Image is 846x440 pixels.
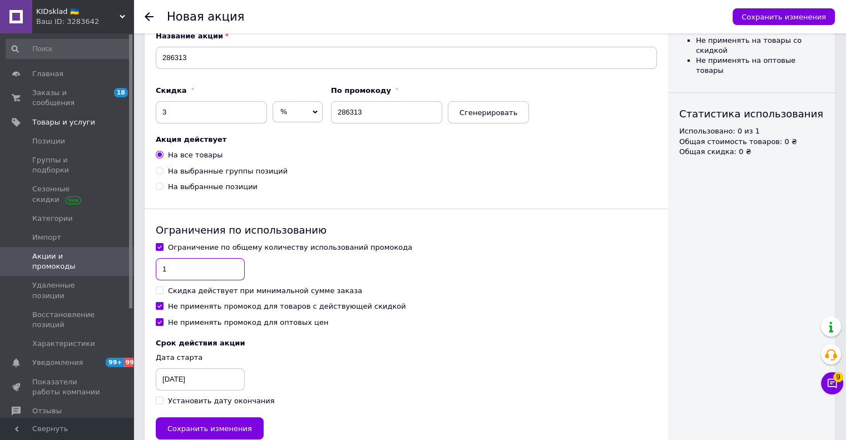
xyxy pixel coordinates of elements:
h1: Новая акция [167,10,244,23]
button: Сохранить изменения [733,8,835,25]
span: Сезонные скидки [32,184,103,204]
li: Общая скидка: 0 ₴ [679,147,824,157]
span: Товары и услуги [32,117,95,127]
label: Акция действует [156,135,657,145]
div: На выбранные позиции [168,182,258,192]
span: Группы и подборки [32,155,103,175]
li: Не применять на оптовые товары [696,56,818,76]
span: Акции и промокоды [32,251,103,271]
span: Импорт [32,233,61,243]
div: Установить дату окончания [168,396,275,406]
li: Общая стоимость товаров: 0 ₴ [679,137,824,147]
span: Сохранить изменения [167,424,252,433]
span: 9 [833,372,843,382]
span: KIDsklad 🇺🇦 [36,7,120,17]
span: 18 [114,88,128,97]
div: Не применять промокод для товаров с действующей скидкой [168,301,406,312]
span: Показатели работы компании [32,377,103,397]
span: 99+ [106,358,124,367]
span: Категории [32,214,73,224]
button: Сгенерировать [448,101,529,123]
span: Удаленные позиции [32,280,103,300]
label: Название акции [156,31,657,41]
span: Характеристики [32,339,95,349]
input: Например: Скидки для лояльных покупателей [156,47,657,69]
li: Использовано: 0 из 1 [679,126,824,136]
span: Восстановление позиций [32,310,103,330]
div: Ограничения по использованию [156,223,657,237]
button: Чат с покупателем9 [821,372,843,394]
input: Например: Промокод_май [331,101,442,123]
span: Заказы и сообщения [32,88,103,108]
span: % [280,107,287,116]
div: Вернуться назад [145,12,154,21]
div: Ваш ID: 3283642 [36,17,133,27]
div: Ограничение по общему количеству использований промокода [168,243,412,253]
label: Cрок действия акции [156,339,657,347]
div: Статистика использования [679,107,824,121]
li: Не применять на товары со скидкой [696,36,818,56]
span: Уведомления [32,358,83,368]
div: На все товары [168,150,222,160]
button: Сохранить изменения [156,417,264,439]
span: Главная [32,69,63,79]
input: Поиск [6,39,131,59]
span: Позиции [32,136,65,146]
div: Дата старта [156,353,657,363]
label: Скидка [156,86,323,96]
label: По промокоду [331,86,529,96]
div: Не применять промокод для оптовых цен [168,318,328,328]
span: Отзывы [32,406,62,416]
span: 99+ [124,358,142,367]
div: На выбранные группы позиций [168,166,288,176]
div: Скидка действует при минимальной сумме заказа [168,286,362,296]
span: Сохранить изменения [741,13,826,21]
span: Сгенерировать [459,108,517,117]
input: Например: 1 [156,101,267,123]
